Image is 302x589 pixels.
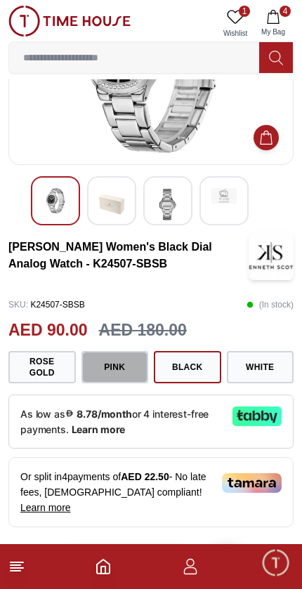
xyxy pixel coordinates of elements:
p: K24507-SBSB [8,294,85,315]
span: SKU : [8,300,28,310]
h3: AED 180.00 [99,318,187,343]
img: Tamara [222,473,282,493]
button: Add to Cart [254,125,279,150]
img: Kenneth Scott Women's Rose Gold Dial Analog Watch - K24507-KBKK [99,188,124,220]
h2: AED 90.00 [8,318,88,343]
span: 4 [280,6,291,17]
img: Kenneth Scott Women's Rose Gold Dial Analog Watch - K24507-KBKK [43,188,68,213]
div: Chat Widget [261,548,291,578]
span: Learn more [20,502,71,513]
a: 1Wishlist [218,6,253,41]
button: 4My Bag [253,6,294,41]
p: ( In stock ) [247,294,294,315]
img: ... [8,6,131,37]
button: Rose gold [8,351,76,383]
button: Black [154,351,221,383]
img: Kenneth Scott Women's Rose Gold Dial Analog Watch - K24507-KBKK [211,188,237,204]
span: Wishlist [218,28,253,39]
h3: [PERSON_NAME] Women's Black Dial Analog Watch - K24507-SBSB [8,239,249,272]
span: My Bag [256,27,291,37]
button: White [227,351,294,383]
img: Kenneth Scott Women's Black Dial Analog Watch - K24507-SBSB [249,231,294,280]
a: Home [95,558,112,575]
img: Kenneth Scott Women's Rose Gold Dial Analog Watch - K24507-KBKK [155,188,180,220]
span: AED 22.50 [121,471,169,482]
button: Pink [81,351,149,383]
div: Or split in 4 payments of - No late fees, [DEMOGRAPHIC_DATA] compliant! [8,457,294,527]
span: 1 [239,6,250,17]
